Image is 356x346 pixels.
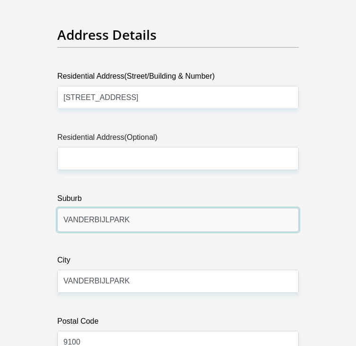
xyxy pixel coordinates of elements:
[57,147,299,170] input: Address line 2 (Optional)
[57,193,299,208] label: Suburb
[57,316,299,331] label: Postal Code
[57,71,299,86] label: Residential Address(Street/Building & Number)
[57,27,299,43] h2: Address Details
[57,208,299,231] input: Suburb
[57,86,299,109] input: Valid residential address
[57,270,299,293] input: City
[57,132,299,147] label: Residential Address(Optional)
[57,255,299,270] label: City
